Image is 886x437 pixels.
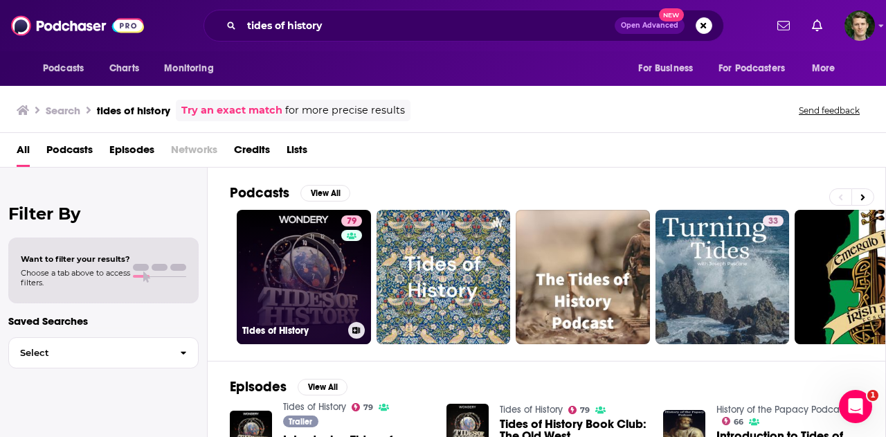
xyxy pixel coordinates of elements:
button: open menu [709,55,805,82]
a: Credits [234,139,270,167]
a: Show notifications dropdown [806,14,828,37]
h3: Search [46,104,80,117]
span: Open Advanced [621,22,678,29]
span: Networks [171,139,217,167]
span: For Business [638,59,693,78]
span: Monitoring [164,59,213,78]
button: open menu [33,55,102,82]
a: Podcasts [46,139,93,167]
a: Tides of History [283,401,346,413]
iframe: Intercom live chat [839,390,872,423]
a: Episodes [109,139,154,167]
a: Show notifications dropdown [772,14,795,37]
button: Show profile menu [844,10,875,41]
button: Open AdvancedNew [615,17,685,34]
button: View All [298,379,347,395]
a: 33 [656,210,790,344]
a: Lists [287,139,307,167]
a: All [17,139,30,167]
span: Trailer [289,418,312,426]
a: PodcastsView All [230,184,350,202]
a: Charts [100,55,147,82]
button: Send feedback [795,105,864,116]
button: open menu [802,55,853,82]
span: 66 [734,419,743,425]
span: Logged in as drew.kilman [844,10,875,41]
h3: Tides of History [242,325,343,337]
a: Tides of History [500,404,563,416]
input: Search podcasts, credits, & more... [242,15,615,37]
span: 79 [347,215,356,229]
img: Podchaser - Follow, Share and Rate Podcasts [11,12,144,39]
button: open menu [154,55,231,82]
a: 79 [352,403,374,411]
span: Podcasts [43,59,84,78]
span: 79 [580,407,590,413]
a: Try an exact match [181,102,282,118]
h2: Podcasts [230,184,289,202]
a: 79 [568,406,590,414]
span: New [659,8,684,21]
h3: tides of history [97,104,170,117]
img: User Profile [844,10,875,41]
h2: Filter By [8,204,199,224]
a: 79Tides of History [237,210,371,344]
span: 33 [768,215,778,229]
a: EpisodesView All [230,378,347,395]
p: Saved Searches [8,314,199,328]
a: 33 [763,215,784,226]
span: More [812,59,835,78]
span: Charts [109,59,139,78]
h2: Episodes [230,378,287,395]
a: History of the Papacy Podcast [716,404,847,416]
span: Want to filter your results? [21,254,130,264]
span: 1 [867,390,878,401]
span: 79 [363,404,373,411]
a: 66 [722,417,744,425]
span: For Podcasters [718,59,785,78]
button: Select [8,337,199,368]
span: for more precise results [285,102,405,118]
span: Select [9,348,169,357]
div: Search podcasts, credits, & more... [204,10,724,42]
span: Choose a tab above to access filters. [21,268,130,287]
button: View All [300,185,350,202]
a: 79 [341,215,362,226]
button: open menu [629,55,710,82]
